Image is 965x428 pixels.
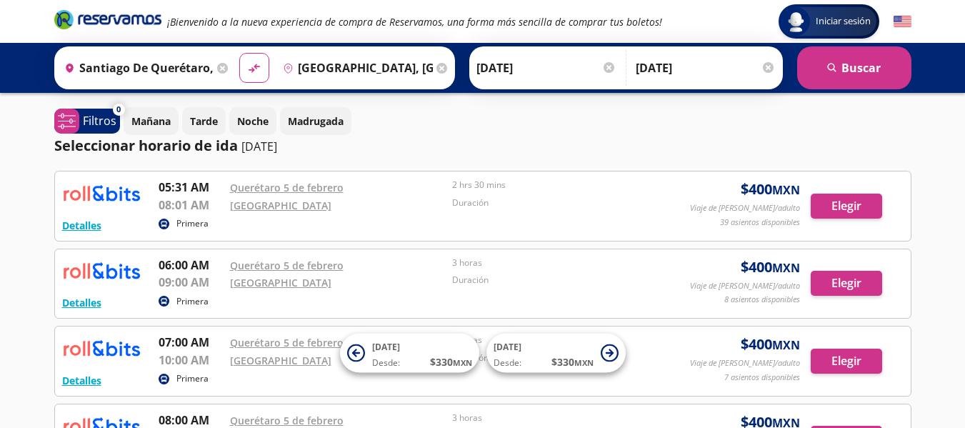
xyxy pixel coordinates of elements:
[288,114,344,129] p: Madrugada
[551,354,594,369] span: $ 330
[476,50,616,86] input: Elegir Fecha
[176,295,209,308] p: Primera
[176,217,209,230] p: Primera
[230,414,344,427] a: Querétaro 5 de febrero
[176,372,209,385] p: Primera
[772,182,800,198] small: MXN
[636,50,776,86] input: Opcional
[280,107,351,135] button: Madrugada
[811,271,882,296] button: Elegir
[372,341,400,353] span: [DATE]
[811,194,882,219] button: Elegir
[167,15,662,29] em: ¡Bienvenido a la nueva experiencia de compra de Reservamos, una forma más sencilla de comprar tus...
[159,274,223,291] p: 09:00 AM
[116,104,121,116] span: 0
[62,373,101,388] button: Detalles
[159,352,223,369] p: 10:00 AM
[237,114,269,129] p: Noche
[894,13,911,31] button: English
[452,274,668,287] p: Duración
[452,412,668,424] p: 3 horas
[159,196,223,214] p: 08:01 AM
[486,334,626,373] button: [DATE]Desde:$330MXN
[724,294,800,306] p: 8 asientos disponibles
[62,295,101,310] button: Detalles
[690,280,800,292] p: Viaje de [PERSON_NAME]/adulto
[772,337,800,353] small: MXN
[277,50,433,86] input: Buscar Destino
[124,107,179,135] button: Mañana
[62,179,141,207] img: RESERVAMOS
[724,372,800,384] p: 7 asientos disponibles
[811,349,882,374] button: Elegir
[159,179,223,196] p: 05:31 AM
[452,196,668,209] p: Duración
[54,9,161,34] a: Brand Logo
[741,257,800,278] span: $ 400
[190,114,218,129] p: Tarde
[452,257,668,269] p: 3 horas
[574,357,594,368] small: MXN
[741,334,800,355] span: $ 400
[340,334,479,373] button: [DATE]Desde:$330MXN
[159,334,223,351] p: 07:00 AM
[230,354,331,367] a: [GEOGRAPHIC_DATA]
[62,218,101,233] button: Detalles
[772,260,800,276] small: MXN
[59,50,214,86] input: Buscar Origen
[230,276,331,289] a: [GEOGRAPHIC_DATA]
[797,46,911,89] button: Buscar
[62,257,141,285] img: RESERVAMOS
[54,9,161,30] i: Brand Logo
[230,336,344,349] a: Querétaro 5 de febrero
[230,199,331,212] a: [GEOGRAPHIC_DATA]
[741,179,800,200] span: $ 400
[54,109,120,134] button: 0Filtros
[372,357,400,369] span: Desde:
[810,14,876,29] span: Iniciar sesión
[690,202,800,214] p: Viaje de [PERSON_NAME]/adulto
[54,135,238,156] p: Seleccionar horario de ida
[83,112,116,129] p: Filtros
[241,138,277,155] p: [DATE]
[720,217,800,229] p: 39 asientos disponibles
[182,107,226,135] button: Tarde
[230,259,344,272] a: Querétaro 5 de febrero
[690,357,800,369] p: Viaje de [PERSON_NAME]/adulto
[494,357,521,369] span: Desde:
[230,181,344,194] a: Querétaro 5 de febrero
[430,354,472,369] span: $ 330
[131,114,171,129] p: Mañana
[494,341,521,353] span: [DATE]
[229,107,276,135] button: Noche
[452,179,668,191] p: 2 hrs 30 mins
[453,357,472,368] small: MXN
[62,334,141,362] img: RESERVAMOS
[159,257,223,274] p: 06:00 AM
